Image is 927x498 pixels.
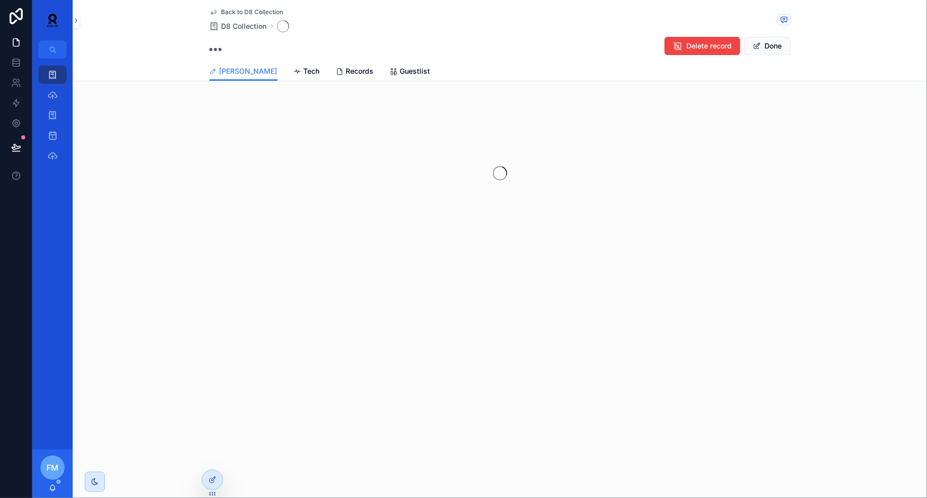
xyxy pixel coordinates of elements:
[665,37,740,55] button: Delete record
[294,62,320,82] a: Tech
[209,21,267,31] a: D8 Collection
[304,66,320,76] span: Tech
[222,8,284,16] span: Back to D8 Collection
[400,66,430,76] span: Guestlist
[46,462,59,474] span: FM
[220,66,278,76] span: [PERSON_NAME]
[336,62,374,82] a: Records
[32,59,73,178] div: scrollable content
[390,62,430,82] a: Guestlist
[687,41,732,51] span: Delete record
[346,66,374,76] span: Records
[209,8,284,16] a: Back to D8 Collection
[744,37,791,55] button: Done
[209,62,278,81] a: [PERSON_NAME]
[222,21,267,31] span: D8 Collection
[40,12,65,28] img: App logo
